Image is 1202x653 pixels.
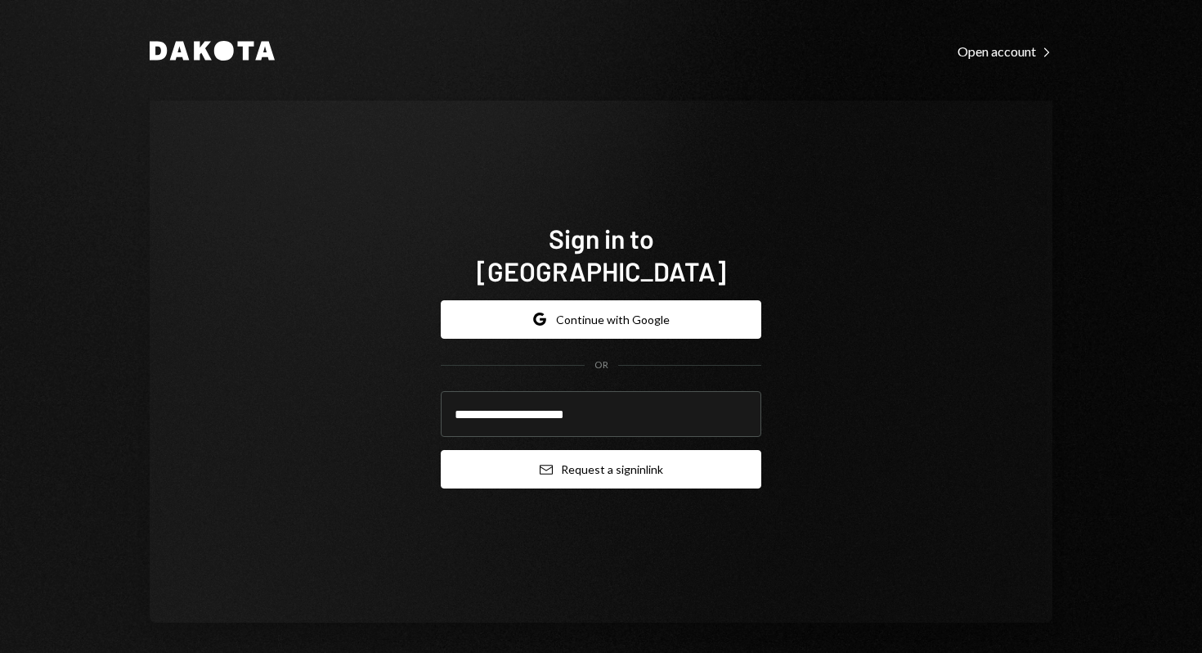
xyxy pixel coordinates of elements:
a: Open account [958,42,1052,60]
button: Request a signinlink [441,450,761,489]
div: Open account [958,43,1052,60]
h1: Sign in to [GEOGRAPHIC_DATA] [441,222,761,287]
button: Continue with Google [441,300,761,339]
div: OR [594,358,608,372]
